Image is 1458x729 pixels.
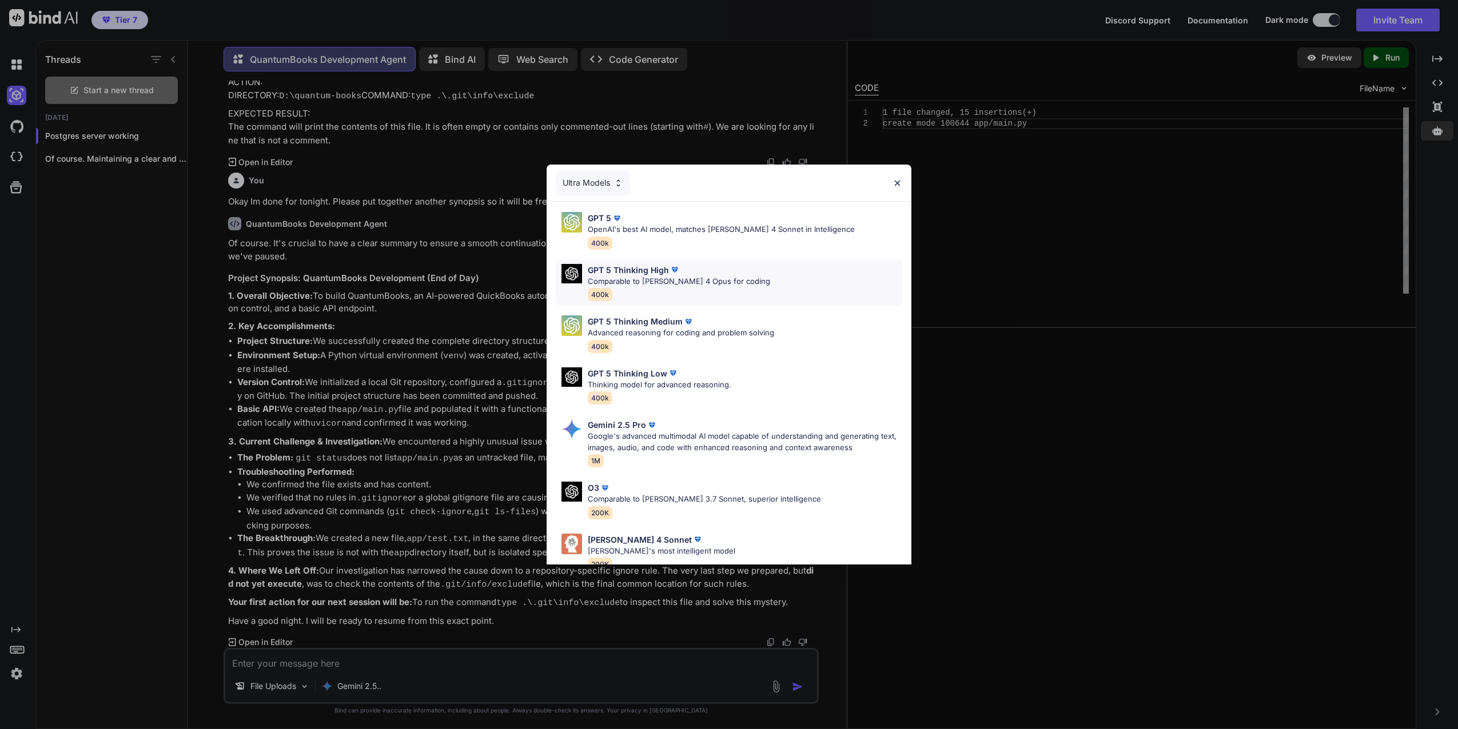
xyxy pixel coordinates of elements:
[561,264,582,284] img: Pick Models
[669,264,680,275] img: premium
[614,178,623,188] img: Pick Models
[588,558,612,571] span: 200K
[646,419,658,431] img: premium
[588,454,604,467] span: 1M
[588,237,612,250] span: 400k
[588,367,667,379] p: GPT 5 Thinking Low
[588,288,612,301] span: 400k
[588,419,646,431] p: Gemini 2.5 Pro
[588,212,611,224] p: GPT 5
[588,264,669,276] p: GPT 5 Thinking High
[588,276,770,287] p: Comparable to [PERSON_NAME] 4 Opus for coding
[893,178,902,188] img: close
[561,482,582,502] img: Pick Models
[588,327,774,339] p: Advanced reasoning for coding and problem solving
[588,431,902,453] p: Google's advanced multimodal AI model capable of understanding and generating text, images, audio...
[588,315,683,327] p: GPT 5 Thinking Medium
[588,340,612,353] span: 400k
[692,534,703,545] img: premium
[561,315,582,336] img: Pick Models
[683,316,694,327] img: premium
[588,494,821,505] p: Comparable to [PERSON_NAME] 3.7 Sonnet, superior intelligence
[588,482,599,494] p: O3
[561,419,582,439] img: Pick Models
[588,546,735,557] p: [PERSON_NAME]'s most intelligent model
[556,170,630,195] div: Ultra Models
[588,379,731,391] p: Thinking model for advanced reasoning.
[599,482,611,494] img: premium
[588,506,612,519] span: 200K
[588,391,612,404] span: 400k
[561,534,582,554] img: Pick Models
[667,367,679,379] img: premium
[561,212,582,233] img: Pick Models
[588,224,855,235] p: OpenAI's best AI model, matches [PERSON_NAME] 4 Sonnet in Intelligence
[561,367,582,387] img: Pick Models
[611,213,623,224] img: premium
[588,534,692,546] p: [PERSON_NAME] 4 Sonnet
